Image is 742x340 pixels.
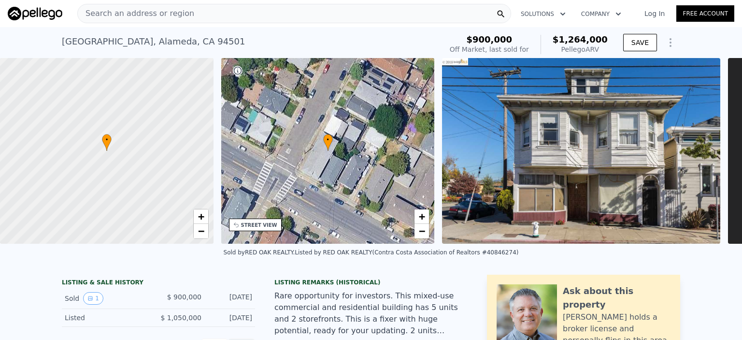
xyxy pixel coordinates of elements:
[633,9,676,18] a: Log In
[414,209,429,224] a: Zoom in
[419,210,425,222] span: +
[419,225,425,237] span: −
[209,292,252,305] div: [DATE]
[467,34,513,44] span: $900,000
[62,35,245,48] div: [GEOGRAPHIC_DATA] , Alameda , CA 94501
[194,209,208,224] a: Zoom in
[623,34,657,51] button: SAVE
[83,292,103,305] button: View historical data
[414,224,429,238] a: Zoom out
[553,34,608,44] span: $1,264,000
[62,279,255,288] div: LISTING & SALE HISTORY
[102,134,112,151] div: •
[274,279,468,286] div: Listing Remarks (Historical)
[513,5,573,23] button: Solutions
[102,135,112,144] span: •
[295,249,518,256] div: Listed by RED OAK REALTY (Contra Costa Association of Realtors #40846274)
[198,210,204,222] span: +
[573,5,629,23] button: Company
[241,222,277,229] div: STREET VIEW
[323,135,333,144] span: •
[160,314,201,322] span: $ 1,050,000
[442,58,720,244] img: Sale: 165642770 Parcel: 127343022
[676,5,734,22] a: Free Account
[8,7,62,20] img: Pellego
[224,249,295,256] div: Sold by RED OAK REALTY .
[65,313,151,323] div: Listed
[198,225,204,237] span: −
[274,290,468,337] div: Rare opportunity for investors. This mixed-use commercial and residential building has 5 units an...
[209,313,252,323] div: [DATE]
[450,44,529,54] div: Off Market, last sold for
[323,134,333,151] div: •
[167,293,201,301] span: $ 900,000
[661,33,680,52] button: Show Options
[65,292,151,305] div: Sold
[78,8,194,19] span: Search an address or region
[194,224,208,238] a: Zoom out
[553,44,608,54] div: Pellego ARV
[563,284,671,311] div: Ask about this property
